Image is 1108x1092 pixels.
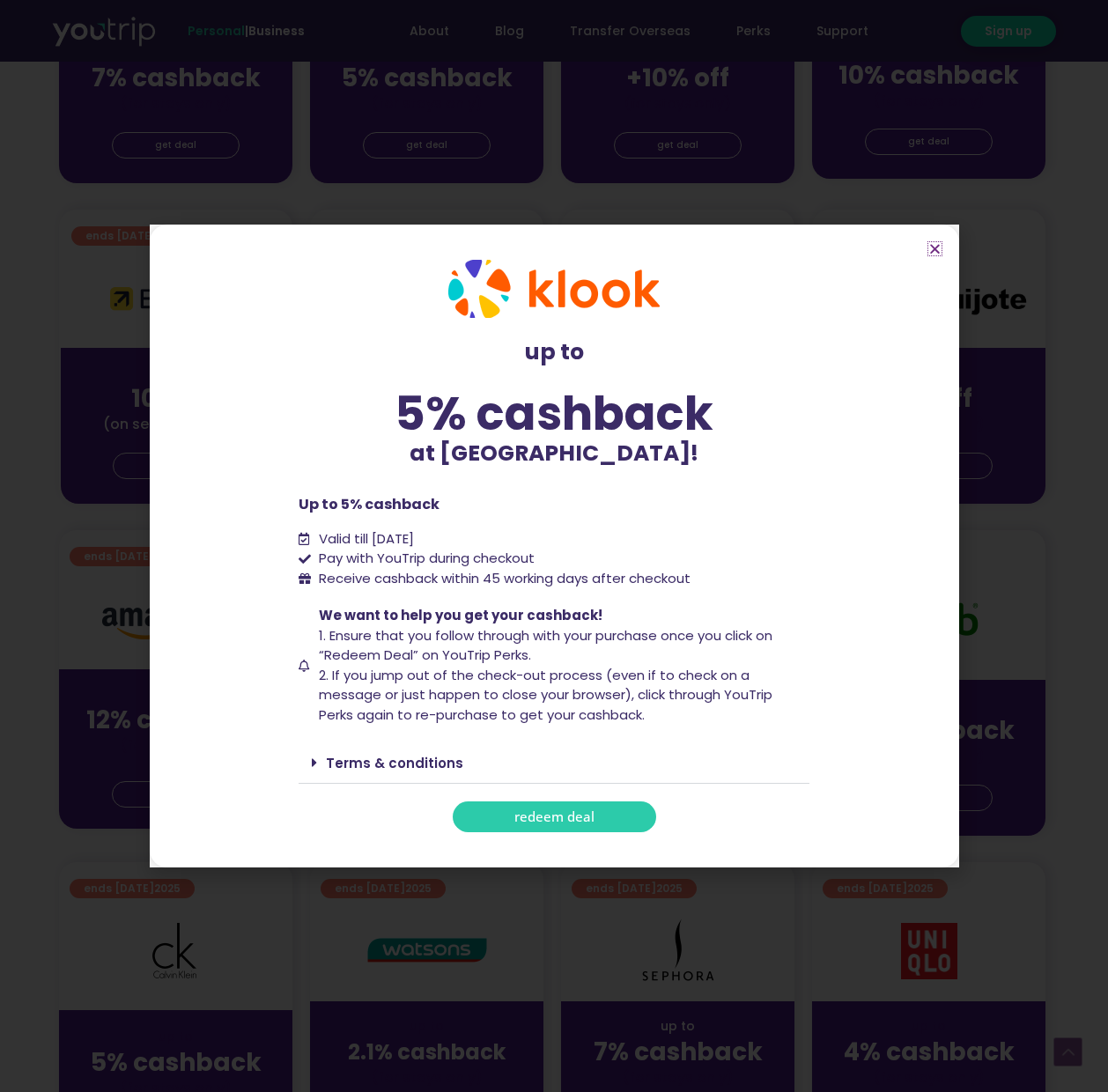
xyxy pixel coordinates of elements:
[299,390,809,437] div: 5% cashback
[319,626,772,665] span: 1. Ensure that you follow through with your purchase once you click on “Redeem Deal” on YouTrip P...
[299,742,809,784] div: Terms & conditions
[453,801,656,832] a: redeem deal
[314,569,691,589] span: Receive cashback within 45 working days after checkout
[326,754,463,772] a: Terms & conditions
[299,336,809,369] p: up to
[319,666,772,724] span: 2. If you jump out of the check-out process (even if to check on a message or just happen to clos...
[314,549,535,569] span: Pay with YouTrip during checkout
[299,437,809,470] p: at [GEOGRAPHIC_DATA]!
[514,810,595,823] span: redeem deal
[299,494,809,515] p: Up to 5% cashback
[319,606,602,624] span: We want to help you get your cashback!
[928,242,942,255] a: Close
[314,529,414,550] span: Valid till [DATE]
